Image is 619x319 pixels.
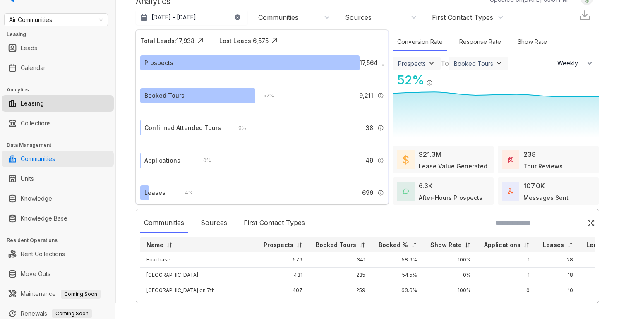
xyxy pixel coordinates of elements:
[433,72,445,84] img: Click Icon
[195,156,211,165] div: 0 %
[309,298,372,314] td: 249
[419,162,487,170] div: Lease Value Generated
[2,285,114,302] li: Maintenance
[557,59,583,67] span: Weekly
[257,298,309,314] td: 384
[569,219,576,226] img: SearchIcon
[269,34,281,47] img: Click Icon
[144,123,221,132] div: Confirmed Attended Tours
[177,188,193,197] div: 4 %
[197,213,231,233] div: Sources
[264,241,293,249] p: Prospects
[21,151,55,167] a: Communities
[230,123,246,132] div: 0 %
[377,189,384,196] img: Info
[316,241,356,249] p: Booked Tours
[430,241,462,249] p: Show Rate
[419,149,441,159] div: $21.3M
[523,193,569,202] div: Messages Sent
[144,188,166,197] div: Leases
[2,266,114,282] li: Move Outs
[393,71,425,89] div: 52 %
[523,242,530,248] img: sorting
[140,298,257,314] td: Chase East
[523,181,545,191] div: 107.0K
[543,241,564,249] p: Leases
[393,33,447,51] div: Conversion Rate
[21,60,46,76] a: Calendar
[536,252,580,268] td: 28
[508,188,513,194] img: TotalFum
[513,33,551,51] div: Show Rate
[151,13,196,22] p: [DATE] - [DATE]
[146,241,163,249] p: Name
[257,283,309,298] td: 407
[360,58,378,67] span: 17,564
[2,95,114,112] li: Leasing
[219,36,269,45] div: Lost Leads: 6,575
[309,268,372,283] td: 235
[578,9,591,22] img: Download
[2,190,114,207] li: Knowledge
[21,115,51,132] a: Collections
[586,241,610,249] p: Lease%
[2,151,114,167] li: Communities
[552,56,599,71] button: Weekly
[21,246,65,262] a: Rent Collections
[296,242,302,248] img: sorting
[136,10,247,25] button: [DATE] - [DATE]
[255,91,274,100] div: 52 %
[377,157,384,164] img: Info
[587,219,595,227] img: Click Icon
[309,252,372,268] td: 341
[465,242,471,248] img: sorting
[379,241,408,249] p: Booked %
[257,252,309,268] td: 579
[424,268,477,283] td: 0%
[508,157,513,163] img: TourReviews
[144,58,173,67] div: Prospects
[419,181,433,191] div: 6.3K
[345,13,372,22] div: Sources
[21,40,37,56] a: Leads
[21,210,67,227] a: Knowledge Base
[359,91,373,100] span: 9,211
[536,298,580,314] td: 11
[372,252,424,268] td: 58.9%
[21,170,34,187] a: Units
[21,190,52,207] a: Knowledge
[382,64,384,66] img: Info
[144,156,180,165] div: Applications
[2,60,114,76] li: Calendar
[424,252,477,268] td: 100%
[366,123,373,132] span: 38
[61,290,101,299] span: Coming Soon
[365,156,373,165] span: 49
[2,210,114,227] li: Knowledge Base
[9,14,103,26] span: Air Communities
[7,31,115,38] h3: Leasing
[567,242,573,248] img: sorting
[454,60,493,67] div: Booked Tours
[140,36,194,45] div: Total Leads: 17,938
[2,115,114,132] li: Collections
[240,213,309,233] div: First Contact Types
[419,193,482,202] div: After-Hours Prospects
[427,59,436,67] img: ViewFilterArrow
[7,142,115,149] h3: Data Management
[523,149,536,159] div: 238
[403,188,409,194] img: AfterHoursConversations
[2,40,114,56] li: Leads
[194,34,207,47] img: Click Icon
[144,91,185,100] div: Booked Tours
[309,283,372,298] td: 259
[477,283,536,298] td: 0
[7,237,115,244] h3: Resident Operations
[426,79,433,86] img: Info
[140,268,257,283] td: [GEOGRAPHIC_DATA]
[477,268,536,283] td: 1
[7,86,115,94] h3: Analytics
[140,283,257,298] td: [GEOGRAPHIC_DATA] on 7th
[372,283,424,298] td: 63.6%
[2,246,114,262] li: Rent Collections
